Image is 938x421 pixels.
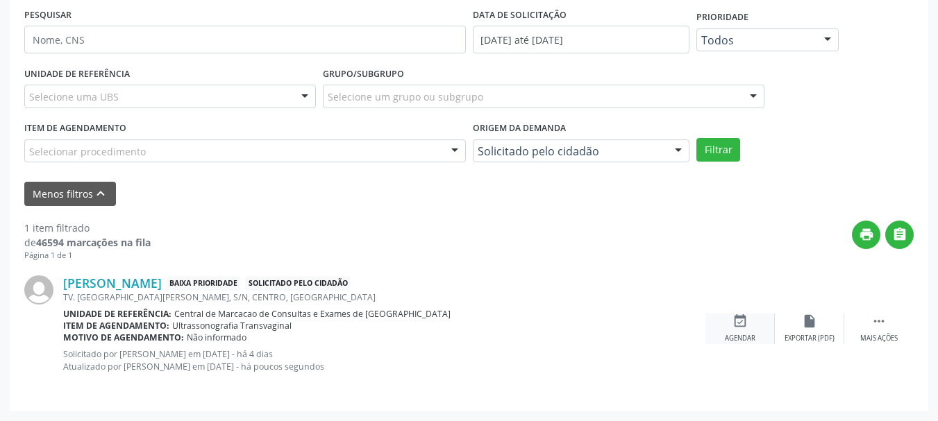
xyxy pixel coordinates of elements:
label: Grupo/Subgrupo [323,63,404,85]
label: PESQUISAR [24,4,72,26]
p: Solicitado por [PERSON_NAME] em [DATE] - há 4 dias Atualizado por [PERSON_NAME] em [DATE] - há po... [63,348,705,372]
i: keyboard_arrow_up [93,186,108,201]
label: DATA DE SOLICITAÇÃO [473,4,567,26]
div: Exportar (PDF) [785,334,835,343]
span: Selecione um grupo ou subgrupo [328,89,483,104]
i: insert_drive_file [802,313,817,329]
span: Ultrassonografia Transvaginal [172,320,292,332]
i: event_available [732,313,748,329]
i:  [892,227,907,242]
button:  [885,221,914,249]
span: Solicitado pelo cidadão [478,144,662,158]
a: [PERSON_NAME] [63,275,162,291]
b: Motivo de agendamento: [63,332,184,343]
label: Item de agendamento [24,118,126,139]
span: Todos [701,33,810,47]
span: Solicitado pelo cidadão [245,276,350,291]
i: print [859,227,874,242]
label: Prioridade [696,7,748,28]
span: Baixa Prioridade [167,276,240,291]
button: Filtrar [696,138,740,162]
strong: 46594 marcações na fila [36,236,151,249]
div: Agendar [725,334,755,343]
button: Menos filtroskeyboard_arrow_up [24,182,116,206]
div: Mais ações [860,334,898,343]
input: Selecione um intervalo [473,26,690,53]
span: Selecionar procedimento [29,144,146,159]
div: TV. [GEOGRAPHIC_DATA][PERSON_NAME], S/N, CENTRO, [GEOGRAPHIC_DATA] [63,291,705,303]
span: Não informado [187,332,246,343]
label: Origem da demanda [473,118,566,139]
img: img [24,275,53,304]
label: UNIDADE DE REFERÊNCIA [24,63,130,85]
b: Item de agendamento: [63,320,169,332]
input: Nome, CNS [24,26,466,53]
span: Central de Marcacao de Consultas e Exames de [GEOGRAPHIC_DATA] [174,308,451,320]
button: print [852,221,880,249]
b: Unidade de referência: [63,308,171,320]
div: de [24,235,151,250]
i:  [871,313,887,329]
span: Selecione uma UBS [29,89,119,104]
div: Página 1 de 1 [24,250,151,261]
div: 1 item filtrado [24,221,151,235]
